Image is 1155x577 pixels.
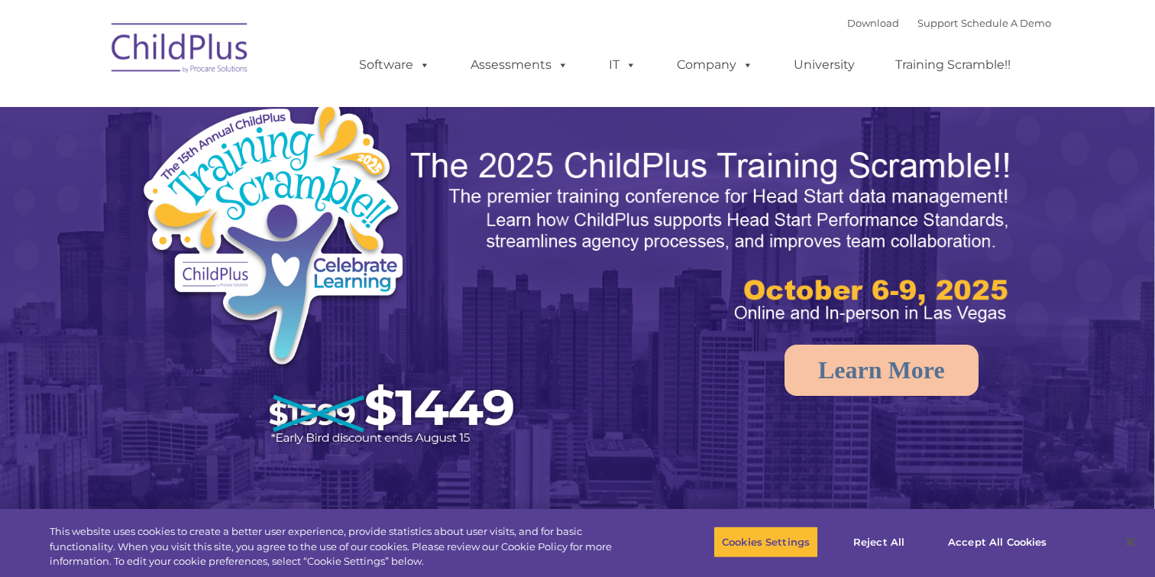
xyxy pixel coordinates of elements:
img: ChildPlus by Procare Solutions [104,12,257,89]
span: Phone number [212,164,277,175]
font: | [847,17,1051,29]
span: Last name [212,101,259,112]
a: Learn More [785,345,979,396]
a: Assessments [455,50,584,80]
button: Accept All Cookies [940,526,1055,558]
a: University [778,50,870,80]
button: Close [1114,525,1147,559]
button: Reject All [831,526,927,558]
a: IT [594,50,652,80]
button: Cookies Settings [713,526,818,558]
a: Schedule A Demo [961,17,1051,29]
a: Training Scramble!! [880,50,1026,80]
div: This website uses cookies to create a better user experience, provide statistics about user visit... [50,524,636,569]
a: Software [344,50,445,80]
a: Download [847,17,899,29]
a: Support [917,17,958,29]
a: Company [662,50,768,80]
